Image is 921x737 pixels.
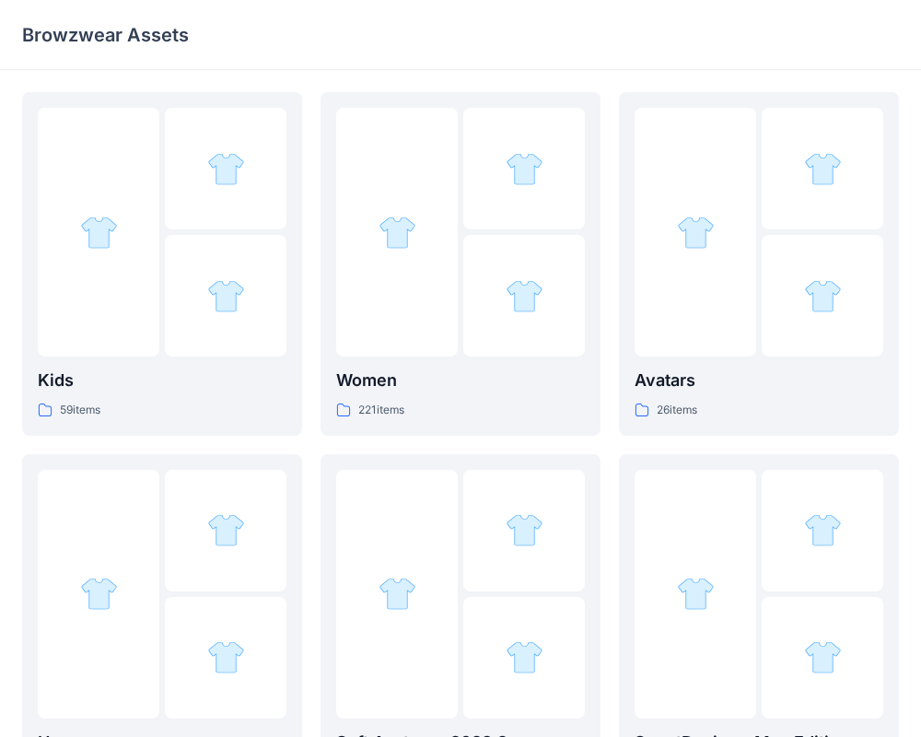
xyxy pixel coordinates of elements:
[207,277,245,315] img: folder 3
[677,214,715,252] img: folder 1
[207,150,245,188] img: folder 2
[321,92,600,436] a: folder 1folder 2folder 3Women221items
[804,277,842,315] img: folder 3
[207,638,245,676] img: folder 3
[60,401,100,420] p: 59 items
[358,401,404,420] p: 221 items
[336,368,585,393] p: Women
[22,22,189,48] p: Browzwear Assets
[677,575,715,613] img: folder 1
[804,150,842,188] img: folder 2
[506,638,543,676] img: folder 3
[804,511,842,549] img: folder 2
[619,92,899,436] a: folder 1folder 2folder 3Avatars26items
[379,214,416,252] img: folder 1
[38,368,286,393] p: Kids
[804,638,842,676] img: folder 3
[379,575,416,613] img: folder 1
[80,214,118,252] img: folder 1
[506,150,543,188] img: folder 2
[657,401,697,420] p: 26 items
[506,511,543,549] img: folder 2
[22,92,302,436] a: folder 1folder 2folder 3Kids59items
[506,277,543,315] img: folder 3
[80,575,118,613] img: folder 1
[207,511,245,549] img: folder 2
[635,368,883,393] p: Avatars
